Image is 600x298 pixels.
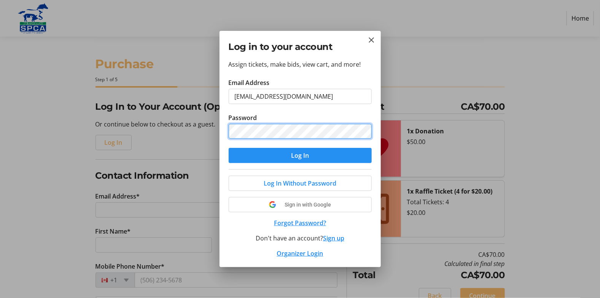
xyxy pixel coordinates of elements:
div: Don't have an account? [229,234,372,243]
label: Email Address [229,78,270,87]
button: Sign in with Google [229,197,372,212]
input: Email Address [229,89,372,104]
h2: Log in to your account [229,40,372,54]
label: Password [229,113,257,122]
span: Log In [291,151,309,160]
button: Sign up [323,234,344,243]
p: Assign tickets, make bids, view cart, and more! [229,60,372,69]
button: Close [367,35,376,45]
span: Log In Without Password [264,179,336,188]
span: Sign in with Google [285,202,331,208]
button: Forgot Password? [229,218,372,228]
button: Log In [229,148,372,163]
button: Log In Without Password [229,176,372,191]
a: Organizer Login [277,249,323,258]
